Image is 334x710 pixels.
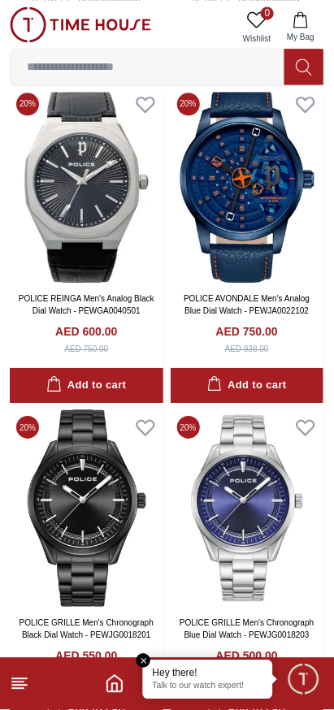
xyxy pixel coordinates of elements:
[153,682,263,693] p: Talk to our watch expert!
[16,416,39,439] span: 20 %
[236,6,277,48] a: 0Wishlist
[10,6,151,42] img: ...
[286,662,322,698] div: Chat Widget
[171,409,324,607] img: POLICE GRILLE Men's Chronograph Blue Dial Watch - PEWJG0018203
[10,409,163,607] img: POLICE GRILLE Men's Chronograph Black Dial Watch - PEWJG0018201
[19,294,154,315] a: POLICE REINGA Men's Analog Black Dial Watch - PEWGA0040501
[216,323,278,340] h4: AED 750.00
[177,416,200,439] span: 20 %
[10,368,163,403] button: Add to cart
[280,31,321,43] span: My Bag
[20,618,154,639] a: POLICE GRILLE Men's Chronograph Black Dial Watch - PEWJG0018201
[55,647,117,664] h4: AED 550.00
[207,376,287,395] div: Add to cart
[137,654,151,669] em: Close tooltip
[171,368,324,403] button: Add to cart
[171,86,324,284] img: POLICE AVONDALE Men's Analog Blue Dial Watch - PEWJA0022102
[277,6,324,48] button: My Bag
[16,93,39,115] span: 20 %
[180,618,314,639] a: POLICE GRILLE Men's Chronograph Blue Dial Watch - PEWJG0018203
[225,343,269,355] div: AED 938.00
[64,343,108,355] div: AED 750.00
[105,674,124,694] a: Home
[46,376,126,395] div: Add to cart
[184,294,310,315] a: POLICE AVONDALE Men's Analog Blue Dial Watch - PEWJA0022102
[10,86,163,284] img: POLICE REINGA Men's Analog Black Dial Watch - PEWGA0040501
[55,323,117,340] h4: AED 600.00
[216,647,278,664] h4: AED 500.00
[261,6,274,19] span: 0
[153,667,263,680] div: Hey there!
[177,93,200,115] span: 20 %
[236,32,277,45] span: Wishlist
